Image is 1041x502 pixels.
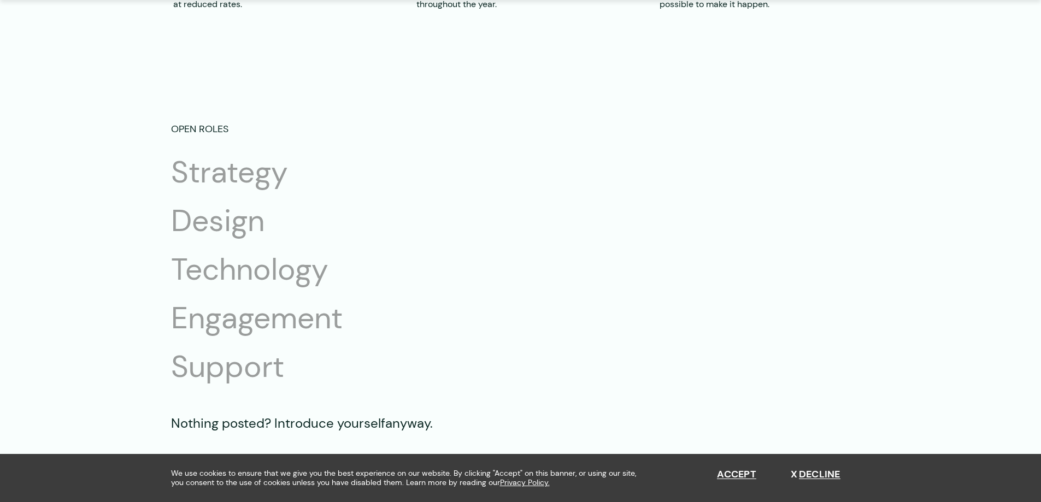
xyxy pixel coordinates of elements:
button: Decline [791,469,840,481]
p: Open roles [171,122,871,137]
button: Accept [717,469,756,481]
p: anyway. [171,414,871,433]
a: Privacy Policy. [500,478,550,487]
span: We use cookies to ensure that we give you the best experience on our website. By clicking "Accept... [171,469,646,487]
span: Nothing posted? Introduce yourself [171,415,385,432]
